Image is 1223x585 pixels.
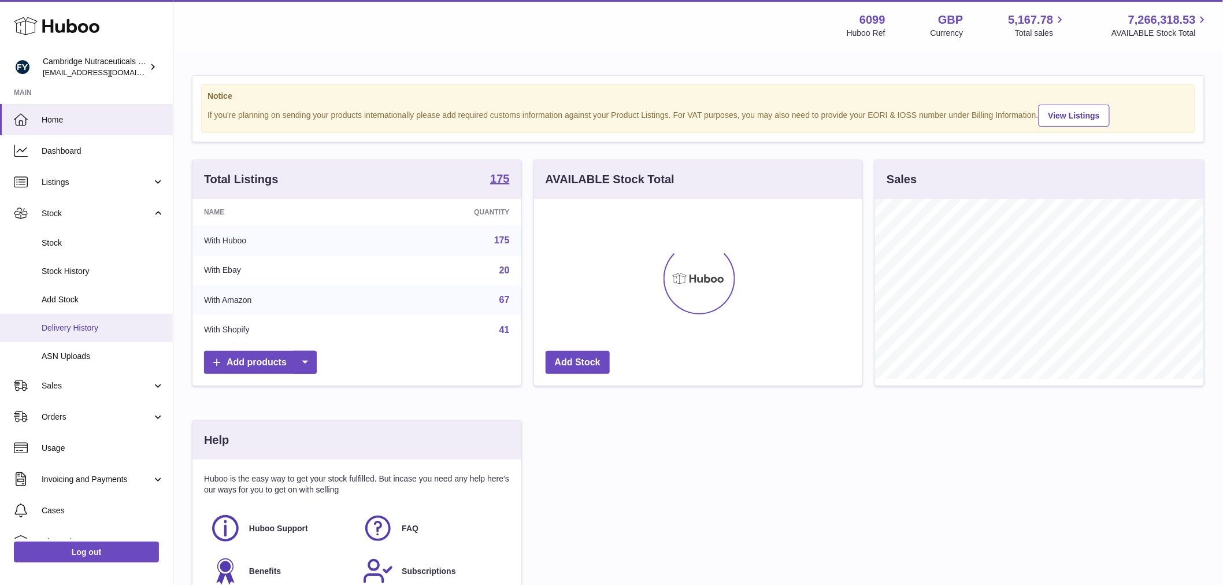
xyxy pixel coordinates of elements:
[42,351,164,362] span: ASN Uploads
[499,265,510,275] a: 20
[207,91,1189,102] strong: Notice
[1111,12,1209,39] a: 7,266,318.53 AVAILABLE Stock Total
[42,177,152,188] span: Listings
[42,474,152,485] span: Invoicing and Payments
[402,523,418,534] span: FAQ
[362,513,503,544] a: FAQ
[490,173,509,187] a: 175
[546,351,610,375] a: Add Stock
[249,566,281,577] span: Benefits
[210,513,351,544] a: Huboo Support
[204,351,317,375] a: Add products
[42,208,152,219] span: Stock
[42,146,164,157] span: Dashboard
[42,114,164,125] span: Home
[42,294,164,305] span: Add Stock
[490,173,509,184] strong: 175
[42,380,152,391] span: Sales
[931,28,963,39] div: Currency
[1009,12,1054,28] span: 5,167.78
[207,103,1189,127] div: If you're planning on sending your products internationally please add required customs informati...
[42,412,152,423] span: Orders
[1111,28,1209,39] span: AVAILABLE Stock Total
[1015,28,1066,39] span: Total sales
[938,12,963,28] strong: GBP
[14,58,31,76] img: huboo@camnutra.com
[499,295,510,305] a: 67
[204,432,229,448] h3: Help
[204,172,279,187] h3: Total Listings
[887,172,917,187] h3: Sales
[1039,105,1110,127] a: View Listings
[192,199,372,225] th: Name
[192,225,372,256] td: With Huboo
[14,542,159,562] a: Log out
[546,172,674,187] h3: AVAILABLE Stock Total
[192,315,372,345] td: With Shopify
[249,523,308,534] span: Huboo Support
[42,323,164,334] span: Delivery History
[499,325,510,335] a: 41
[402,566,455,577] span: Subscriptions
[192,285,372,315] td: With Amazon
[192,256,372,286] td: With Ebay
[847,28,885,39] div: Huboo Ref
[43,68,170,77] span: [EMAIL_ADDRESS][DOMAIN_NAME]
[1128,12,1196,28] span: 7,266,318.53
[42,536,164,547] span: Channels
[43,56,147,78] div: Cambridge Nutraceuticals Ltd
[42,266,164,277] span: Stock History
[204,473,510,495] p: Huboo is the easy way to get your stock fulfilled. But incase you need any help here's our ways f...
[859,12,885,28] strong: 6099
[42,238,164,249] span: Stock
[372,199,521,225] th: Quantity
[42,505,164,516] span: Cases
[1009,12,1067,39] a: 5,167.78 Total sales
[494,235,510,245] a: 175
[42,443,164,454] span: Usage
